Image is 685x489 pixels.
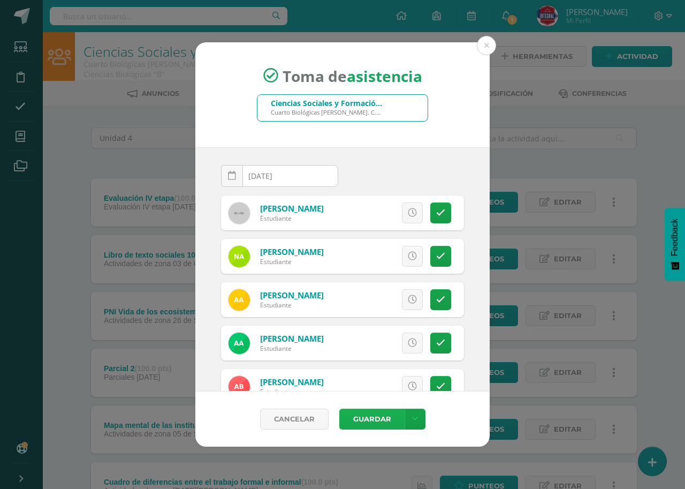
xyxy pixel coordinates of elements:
img: 9af3cf065f79fdaa39454c01a1472077.png [229,289,250,311]
span: Excusa [351,333,380,353]
button: Close (Esc) [477,36,496,55]
div: Cuarto Biológicas [PERSON_NAME]. C.C.L.L. en Ciencias Biológicas "B" [271,108,383,116]
a: [PERSON_NAME] [260,333,324,344]
a: [PERSON_NAME] [260,377,324,387]
span: Feedback [670,219,680,256]
button: Feedback - Mostrar encuesta [665,208,685,281]
span: Excusa [351,377,380,396]
strong: asistencia [347,65,422,86]
div: Estudiante [260,387,324,396]
span: Excusa [351,246,380,266]
span: Excusa [351,290,380,310]
a: [PERSON_NAME] [260,246,324,257]
a: [PERSON_NAME] [260,203,324,214]
a: [PERSON_NAME] [260,290,324,300]
button: Guardar [339,409,405,430]
input: Fecha de Inasistencia [222,165,338,186]
div: Estudiante [260,214,324,223]
div: Estudiante [260,257,324,266]
img: 4ecf1e83eb5c9a171ee9926caac24288.png [229,246,250,267]
div: Estudiante [260,344,324,353]
span: Toma de [283,65,422,86]
img: 330c8e46e5df24bf7f56df1e0487a210.png [229,333,250,354]
a: Cancelar [260,409,329,430]
img: 60x60 [229,202,250,224]
span: Excusa [351,203,380,223]
div: Ciencias Sociales y Formación Ciudadana [271,98,383,108]
div: Estudiante [260,300,324,310]
img: 781170e3c306ae5bb9e2161a396bcb0d.png [229,376,250,397]
input: Busca un grado o sección aquí... [257,95,428,121]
